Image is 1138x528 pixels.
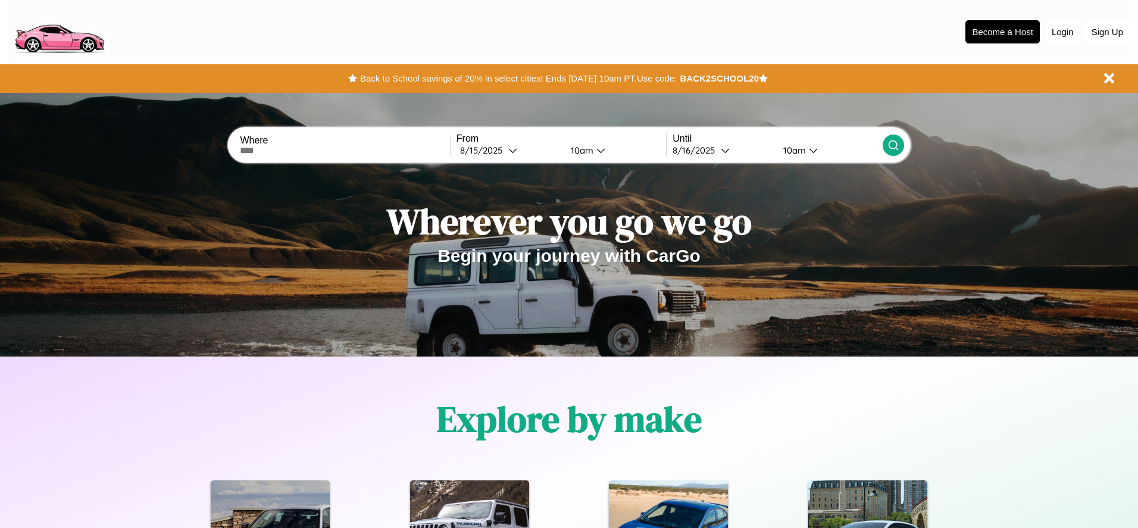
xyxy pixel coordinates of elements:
button: Sign Up [1086,21,1129,43]
button: Become a Host [965,20,1040,43]
label: From [457,133,666,144]
button: 10am [561,144,666,157]
h1: Explore by make [437,395,702,443]
button: 8/15/2025 [457,144,561,157]
label: Until [673,133,882,144]
button: 10am [774,144,882,157]
img: logo [9,6,110,56]
b: BACK2SCHOOL20 [680,73,759,83]
div: 10am [777,145,809,156]
div: 8 / 16 / 2025 [673,145,721,156]
div: 10am [565,145,596,156]
div: 8 / 15 / 2025 [460,145,508,156]
button: Back to School savings of 20% in select cities! Ends [DATE] 10am PT.Use code: [357,70,680,87]
label: Where [240,135,449,146]
button: Login [1046,21,1080,43]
